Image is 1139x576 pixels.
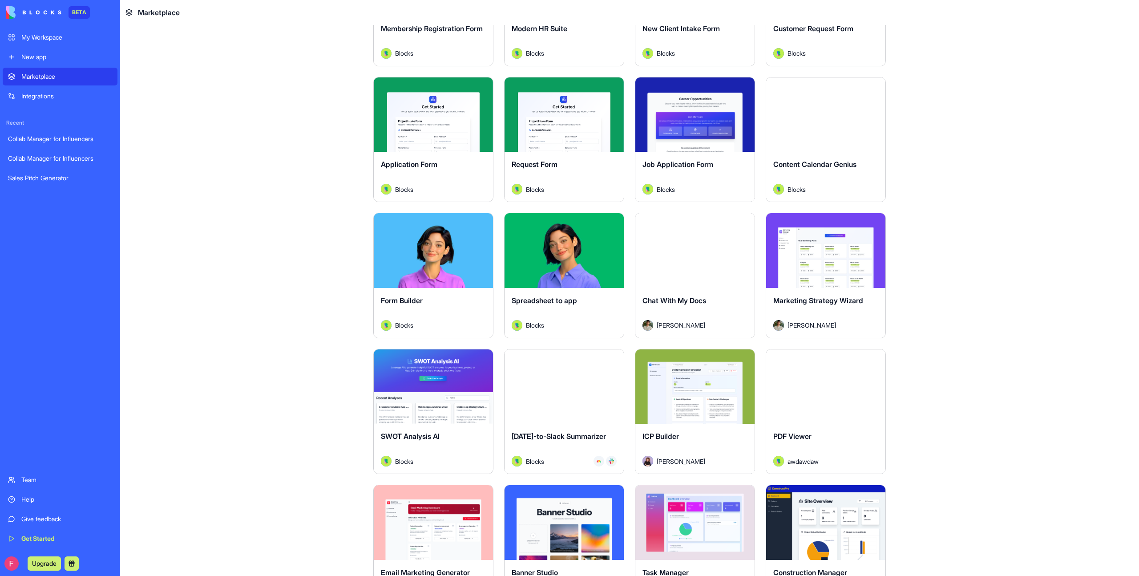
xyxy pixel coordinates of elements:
[138,7,180,18] span: Marketplace
[773,48,784,59] img: Avatar
[635,213,755,338] a: Chat With My DocsAvatar[PERSON_NAME]
[69,6,90,19] div: BETA
[642,296,706,305] span: Chat With My Docs
[512,48,522,59] img: Avatar
[3,130,117,148] a: Collab Manager for Influencers
[512,432,606,441] span: [DATE]-to-Slack Summarizer
[8,174,112,183] div: Sales Pitch Generator
[21,534,112,543] div: Get Started
[3,119,117,126] span: Recent
[395,49,413,58] span: Blocks
[373,349,493,475] a: SWOT Analysis AIAvatarBlocks
[642,160,713,169] span: Job Application Form
[381,320,392,331] img: Avatar
[788,185,806,194] span: Blocks
[773,296,863,305] span: Marketing Strategy Wizard
[3,68,117,85] a: Marketplace
[381,48,392,59] img: Avatar
[21,495,112,504] div: Help
[657,185,675,194] span: Blocks
[381,456,392,466] img: Avatar
[21,53,112,61] div: New app
[512,184,522,195] img: Avatar
[6,6,90,19] a: BETA
[373,77,493,203] a: Application FormAvatarBlocks
[21,515,112,523] div: Give feedback
[395,185,413,194] span: Blocks
[526,49,544,58] span: Blocks
[504,213,624,338] a: Spreadsheet to appAvatarBlocks
[395,320,413,330] span: Blocks
[657,320,705,330] span: [PERSON_NAME]
[21,92,112,101] div: Integrations
[3,28,117,46] a: My Workspace
[381,432,440,441] span: SWOT Analysis AI
[28,556,61,571] button: Upgrade
[512,320,522,331] img: Avatar
[773,160,856,169] span: Content Calendar Genius
[788,320,836,330] span: [PERSON_NAME]
[526,185,544,194] span: Blocks
[773,432,812,441] span: PDF Viewer
[766,77,886,203] a: Content Calendar GeniusAvatarBlocks
[635,349,755,475] a: ICP BuilderAvatar[PERSON_NAME]
[788,49,806,58] span: Blocks
[3,530,117,548] a: Get Started
[788,457,819,466] span: awdawdaw
[512,296,577,305] span: Spreadsheet to app
[504,349,624,475] a: [DATE]-to-Slack SummarizerAvatarBlocks
[766,349,886,475] a: PDF ViewerAvatarawdawdaw
[642,432,679,441] span: ICP Builder
[526,457,544,466] span: Blocks
[381,160,437,169] span: Application Form
[657,457,705,466] span: [PERSON_NAME]
[642,456,653,466] img: Avatar
[657,49,675,58] span: Blocks
[512,24,567,33] span: Modern HR Suite
[773,24,853,33] span: Customer Request Form
[526,320,544,330] span: Blocks
[3,471,117,489] a: Team
[3,150,117,167] a: Collab Manager for Influencers
[21,33,112,42] div: My Workspace
[21,72,112,81] div: Marketplace
[3,87,117,105] a: Integrations
[596,458,602,464] img: Monday_mgmdm1.svg
[395,457,413,466] span: Blocks
[3,169,117,187] a: Sales Pitch Generator
[773,320,784,331] img: Avatar
[512,160,557,169] span: Request Form
[773,456,784,466] img: Avatar
[3,510,117,528] a: Give feedback
[773,184,784,195] img: Avatar
[512,456,522,466] img: Avatar
[642,320,653,331] img: Avatar
[642,184,653,195] img: Avatar
[609,458,614,464] img: Slack_i955cf.svg
[635,77,755,203] a: Job Application FormAvatarBlocks
[642,48,653,59] img: Avatar
[8,134,112,143] div: Collab Manager for Influencers
[381,24,483,33] span: Membership Registration Form
[504,77,624,203] a: Request FormAvatarBlocks
[642,24,720,33] span: New Client Intake Form
[6,6,61,19] img: logo
[3,48,117,66] a: New app
[8,154,112,163] div: Collab Manager for Influencers
[381,184,392,195] img: Avatar
[28,559,61,568] a: Upgrade
[381,296,423,305] span: Form Builder
[3,491,117,508] a: Help
[4,556,19,571] img: ACg8ocIhOEqzluk5mtQDASM2x2UUfkhw2FJd8jsnZJjpWDXTMy2jJg=s96-c
[373,213,493,338] a: Form BuilderAvatarBlocks
[21,475,112,484] div: Team
[766,213,886,338] a: Marketing Strategy WizardAvatar[PERSON_NAME]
